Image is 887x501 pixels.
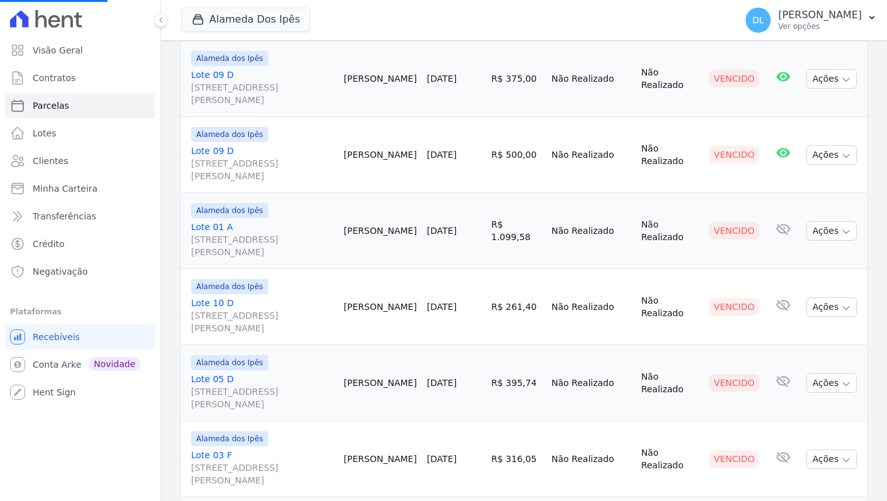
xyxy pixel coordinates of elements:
span: Negativação [33,265,88,278]
span: Alameda dos Ipês [191,431,268,446]
span: Alameda dos Ipês [191,51,268,66]
span: Lotes [33,127,57,140]
span: Alameda dos Ipês [191,203,268,218]
a: Lote 09 D[STREET_ADDRESS][PERSON_NAME] [191,69,334,106]
td: R$ 316,05 [486,421,546,497]
span: Alameda dos Ipês [191,355,268,370]
a: Contratos [5,65,155,91]
td: [PERSON_NAME] [339,117,422,193]
td: Não Realizado [546,345,636,421]
a: [DATE] [427,378,456,388]
button: DL [PERSON_NAME] Ver opções [735,3,887,38]
span: Recebíveis [33,331,80,343]
span: Transferências [33,210,96,223]
td: R$ 375,00 [486,41,546,117]
button: Ações [807,221,857,241]
div: Vencido [709,374,760,392]
span: [STREET_ADDRESS][PERSON_NAME] [191,385,334,410]
span: Clientes [33,155,68,167]
button: Ações [807,373,857,393]
div: Vencido [709,222,760,239]
div: Vencido [709,298,760,316]
a: Negativação [5,259,155,284]
td: [PERSON_NAME] [339,269,422,345]
span: DL [752,16,764,25]
span: Alameda dos Ipês [191,127,268,142]
td: [PERSON_NAME] [339,345,422,421]
div: Vencido [709,450,760,468]
td: Não Realizado [636,269,704,345]
a: Transferências [5,204,155,229]
a: Lote 03 F[STREET_ADDRESS][PERSON_NAME] [191,449,334,487]
span: Novidade [89,357,140,371]
td: Não Realizado [546,421,636,497]
div: Vencido [709,70,760,87]
a: Clientes [5,148,155,173]
span: Hent Sign [33,386,76,399]
a: [DATE] [427,226,456,236]
a: Recebíveis [5,324,155,350]
span: Conta Arke [33,358,81,371]
span: Contratos [33,72,75,84]
div: Vencido [709,146,760,163]
a: [DATE] [427,150,456,160]
td: R$ 395,74 [486,345,546,421]
td: Não Realizado [546,193,636,269]
button: Alameda Dos Ipês [181,8,311,31]
span: [STREET_ADDRESS][PERSON_NAME] [191,461,334,487]
a: Hent Sign [5,380,155,405]
span: Minha Carteira [33,182,97,195]
td: R$ 500,00 [486,117,546,193]
td: [PERSON_NAME] [339,41,422,117]
span: Parcelas [33,99,69,112]
span: [STREET_ADDRESS][PERSON_NAME] [191,157,334,182]
td: R$ 261,40 [486,269,546,345]
a: Crédito [5,231,155,256]
a: Lotes [5,121,155,146]
a: Conta Arke Novidade [5,352,155,377]
a: [DATE] [427,302,456,312]
td: Não Realizado [546,117,636,193]
span: [STREET_ADDRESS][PERSON_NAME] [191,81,334,106]
a: Visão Geral [5,38,155,63]
a: Lote 09 D[STREET_ADDRESS][PERSON_NAME] [191,145,334,182]
span: Visão Geral [33,44,83,57]
td: Não Realizado [546,269,636,345]
span: [STREET_ADDRESS][PERSON_NAME] [191,309,334,334]
td: Não Realizado [636,41,704,117]
td: Não Realizado [636,193,704,269]
a: Lote 05 D[STREET_ADDRESS][PERSON_NAME] [191,373,334,410]
button: Ações [807,297,857,317]
span: Crédito [33,238,65,250]
td: Não Realizado [636,421,704,497]
button: Ações [807,449,857,469]
a: [DATE] [427,454,456,464]
td: [PERSON_NAME] [339,193,422,269]
td: Não Realizado [636,345,704,421]
button: Ações [807,145,857,165]
a: [DATE] [427,74,456,84]
td: Não Realizado [636,117,704,193]
p: [PERSON_NAME] [778,9,862,21]
td: Não Realizado [546,41,636,117]
a: Minha Carteira [5,176,155,201]
button: Ações [807,69,857,89]
div: Plataformas [10,304,150,319]
span: [STREET_ADDRESS][PERSON_NAME] [191,233,334,258]
a: Parcelas [5,93,155,118]
span: Alameda dos Ipês [191,279,268,294]
td: R$ 1.099,58 [486,193,546,269]
a: Lote 10 D[STREET_ADDRESS][PERSON_NAME] [191,297,334,334]
td: [PERSON_NAME] [339,421,422,497]
p: Ver opções [778,21,862,31]
a: Lote 01 A[STREET_ADDRESS][PERSON_NAME] [191,221,334,258]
